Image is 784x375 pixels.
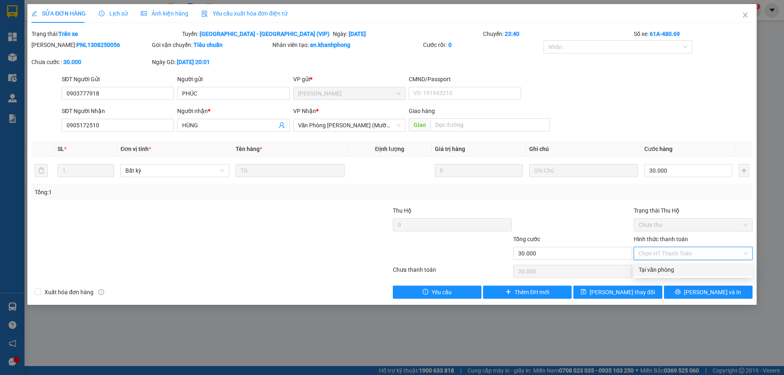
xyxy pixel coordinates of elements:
span: Cước hàng [644,146,673,152]
span: Yêu cầu [432,288,452,297]
span: VP Nhận [293,108,316,114]
b: [GEOGRAPHIC_DATA] - [GEOGRAPHIC_DATA] (VIP) [200,31,330,37]
b: an.khanhphong [310,42,350,48]
div: Trạng thái: [31,29,181,38]
span: picture [141,11,147,16]
span: Phạm Ngũ Lão [298,87,401,100]
b: 61A-480.69 [650,31,680,37]
span: plus [506,289,511,295]
div: Người nhận [177,107,290,115]
label: Hình thức thanh toán [634,236,688,242]
div: Tại văn phòng [639,265,748,274]
div: CMND/Passport [409,75,521,84]
span: Lịch sử [99,10,128,17]
div: [PERSON_NAME]: [31,40,150,49]
button: exclamation-circleYêu cầu [393,286,481,299]
span: Thêm ĐH mới [514,288,549,297]
span: Bất kỳ [125,164,224,177]
span: Xuất hóa đơn hàng [41,288,97,297]
span: printer [675,289,681,295]
span: exclamation-circle [423,289,428,295]
div: Người gửi [177,75,290,84]
span: Yêu cầu xuất hóa đơn điện tử [201,10,287,17]
b: 23:40 [505,31,519,37]
span: Chọn HT Thanh Toán [639,247,748,260]
span: [PERSON_NAME] thay đổi [590,288,655,297]
th: Ghi chú [526,141,641,157]
span: Tổng cước [513,236,540,242]
span: Đơn vị tính [120,146,151,152]
input: 0 [435,164,523,177]
span: user-add [278,122,285,129]
div: SĐT Người Gửi [62,75,174,84]
span: Văn Phòng Trần Phú (Mường Thanh) [298,119,401,131]
input: Ghi Chú [529,164,638,177]
span: Chưa thu [639,219,748,231]
div: Tổng: 1 [35,188,303,197]
b: PNL1308250056 [76,42,120,48]
span: save [581,289,586,295]
div: Chưa cước : [31,58,150,67]
div: Cước rồi : [423,40,542,49]
span: edit [31,11,37,16]
div: Số xe: [633,29,753,38]
button: plusThêm ĐH mới [483,286,572,299]
span: close [742,12,748,18]
span: SỬA ĐƠN HÀNG [31,10,86,17]
button: save[PERSON_NAME] thay đổi [573,286,662,299]
b: 30.000 [63,59,81,65]
img: icon [201,11,208,17]
div: Chuyến: [482,29,633,38]
span: Thu Hộ [393,207,412,214]
div: Chưa thanh toán [392,265,512,280]
span: Tên hàng [236,146,262,152]
button: delete [35,164,48,177]
div: Nhân viên tạo: [272,40,421,49]
div: Ngày GD: [152,58,271,67]
div: Trạng thái Thu Hộ [634,206,753,215]
b: [DATE] 20:01 [177,59,210,65]
div: SĐT Người Nhận [62,107,174,115]
span: Giá trị hàng [435,146,465,152]
input: VD: Bàn, Ghế [236,164,344,177]
span: Giao [409,118,430,131]
b: Trên xe [58,31,78,37]
span: clock-circle [99,11,105,16]
b: Tiêu chuẩn [194,42,223,48]
button: printer[PERSON_NAME] và In [664,286,753,299]
button: plus [739,164,749,177]
input: Dọc đường [430,118,550,131]
span: SL [58,146,64,152]
div: Ngày: [332,29,483,38]
b: [DATE] [349,31,366,37]
b: 0 [448,42,452,48]
span: [PERSON_NAME] và In [684,288,741,297]
span: info-circle [98,289,104,295]
div: Tuyến: [181,29,332,38]
span: Giao hàng [409,108,435,114]
button: Close [734,4,757,27]
span: Định lượng [375,146,404,152]
div: Gói vận chuyển: [152,40,271,49]
div: VP gửi [293,75,405,84]
span: Ảnh kiện hàng [141,10,188,17]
